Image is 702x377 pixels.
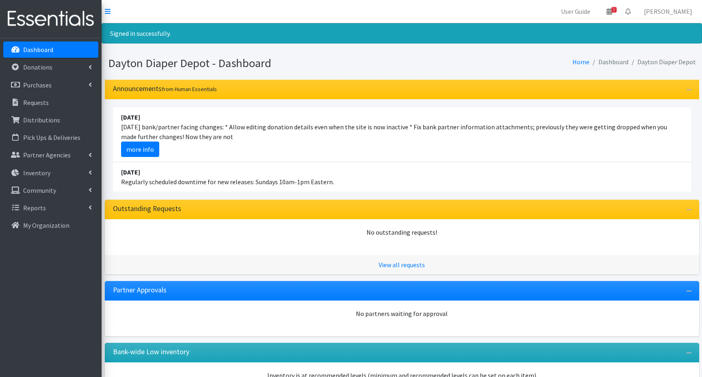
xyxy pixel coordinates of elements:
p: My Organization [23,221,69,229]
span: 2 [611,7,617,13]
h3: Announcements [113,85,217,93]
h3: Outstanding Requests [113,205,181,213]
strong: [DATE] [121,168,140,176]
a: Requests [3,94,98,111]
div: No outstanding requests! [113,227,691,237]
a: 2 [600,3,619,20]
a: [PERSON_NAME] [637,3,699,20]
p: Dashboard [23,46,53,54]
a: Reports [3,200,98,216]
li: Regularly scheduled downtime for new releases: Sundays 10am-1pm Eastern. [113,162,691,192]
a: Inventory [3,165,98,181]
a: Home [572,58,589,66]
p: Partner Agencies [23,151,71,159]
h3: Bank-wide Low inventory [113,348,189,356]
a: User Guide [555,3,597,20]
p: Reports [23,204,46,212]
a: Community [3,182,98,198]
p: Community [23,186,56,194]
small: from Human Essentials [162,85,217,93]
p: Requests [23,98,49,107]
p: Donations [23,63,52,71]
p: Distributions [23,116,60,124]
img: HumanEssentials [3,5,98,33]
a: more info [121,142,159,157]
div: No partners waiting for approval [113,309,691,318]
h3: Partner Approvals [113,286,167,294]
p: Purchases [23,81,52,89]
p: Pick Ups & Deliveries [23,133,80,142]
li: Dashboard [589,56,628,68]
p: Inventory [23,169,50,177]
h1: Dayton Diaper Depot - Dashboard [108,56,399,70]
a: Partner Agencies [3,147,98,163]
li: [DATE] bank/partner facing changes: * Allow editing donation details even when the site is now in... [113,107,691,162]
strong: [DATE] [121,113,140,121]
a: Donations [3,59,98,75]
a: Dashboard [3,41,98,58]
div: Signed in successfully. [102,23,702,44]
a: Pick Ups & Deliveries [3,129,98,146]
a: View all requests [379,261,425,269]
a: Purchases [3,77,98,93]
a: My Organization [3,217,98,233]
li: Dayton Diaper Depot [628,56,696,68]
a: Distributions [3,112,98,128]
